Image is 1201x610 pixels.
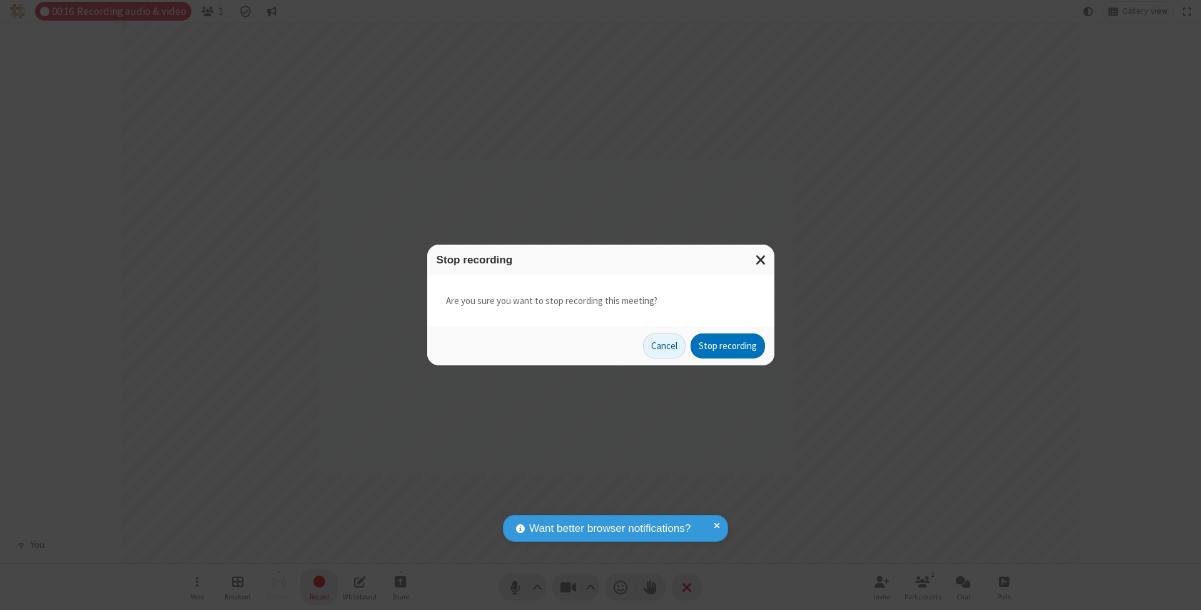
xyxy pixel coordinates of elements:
span: Want better browser notifications? [529,521,691,537]
h3: Stop recording [437,254,765,266]
div: Are you sure you want to stop recording this meeting? [427,275,774,327]
button: Cancel [643,333,686,358]
button: Stop recording [691,333,765,358]
button: Close modal [748,245,774,275]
